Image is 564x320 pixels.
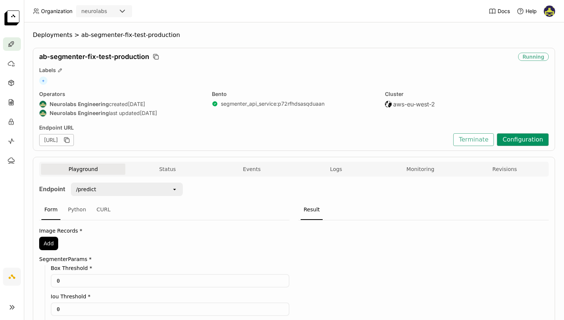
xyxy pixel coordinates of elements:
img: Neurolabs Engineering [40,110,46,116]
div: Result [301,200,323,220]
span: Help [526,8,537,15]
strong: Neurolabs Engineering [50,110,109,116]
div: Form [41,200,60,220]
button: Configuration [497,133,549,146]
span: Docs [498,8,510,15]
img: Farouk Ghallabi [544,6,555,17]
button: Playground [41,164,125,175]
label: Image Records * [39,228,289,234]
span: Organization [41,8,72,15]
div: Help [517,7,537,15]
button: Revisions [463,164,547,175]
div: Cluster [385,91,549,97]
div: Labels [39,67,549,74]
div: Running [518,53,549,61]
a: segmenter_api_service:p72rfhdsasqduaan [221,100,325,107]
span: aws-eu-west-2 [393,100,435,108]
svg: open [172,186,178,192]
button: Status [125,164,210,175]
div: neurolabs [81,7,107,15]
div: Operators [39,91,203,97]
div: /predict [76,186,96,193]
button: Add [39,237,58,250]
div: CURL [94,200,114,220]
button: Events [210,164,294,175]
span: [DATE] [140,110,157,116]
div: Endpoint URL [39,124,449,131]
div: Python [65,200,89,220]
a: Docs [489,7,510,15]
img: Neurolabs Engineering [40,101,46,108]
label: Box Threshold * [51,265,289,271]
div: last updated [39,109,203,117]
span: > [72,31,81,39]
label: Iou Threshold * [51,293,289,299]
strong: Endpoint [39,185,65,193]
button: Logs [294,164,378,175]
button: Monitoring [378,164,463,175]
span: ab-segmenter-fix-test-production [39,53,149,61]
div: created [39,100,203,108]
div: Bento [212,91,376,97]
span: ab-segmenter-fix-test-production [81,31,180,39]
nav: Breadcrumbs navigation [33,31,555,39]
span: + [39,77,47,85]
button: Terminate [453,133,494,146]
input: Selected /predict. [97,186,98,193]
img: logo [4,10,19,25]
span: Deployments [33,31,72,39]
strong: Neurolabs Engineering [50,101,109,108]
input: Selected neurolabs. [108,8,109,15]
div: [URL] [39,134,74,146]
span: [DATE] [128,101,145,108]
label: SegmenterParams * [39,256,289,262]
